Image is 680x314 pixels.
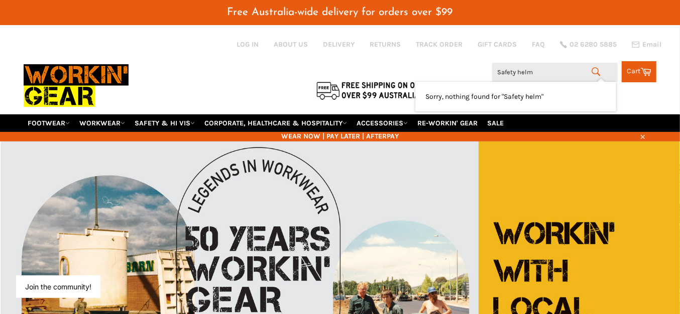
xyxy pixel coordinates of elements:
a: 02 6280 5885 [560,41,617,48]
a: SALE [483,114,508,132]
a: FOOTWEAR [24,114,74,132]
a: FAQ [532,40,545,49]
a: ABOUT US [274,40,308,49]
span: Sorry, nothing found for "Safety helm" [425,92,543,101]
a: CORPORATE, HEALTHCARE & HOSPITALITY [200,114,351,132]
a: WORKWEAR [75,114,129,132]
a: SAFETY & HI VIS [131,114,199,132]
span: 02 6280 5885 [570,41,617,48]
a: RE-WORKIN' GEAR [413,114,482,132]
img: Workin Gear leaders in Workwear, Safety Boots, PPE, Uniforms. Australia's No.1 in Workwear [24,57,129,114]
span: Email [642,41,661,48]
li: No Results [415,82,616,111]
button: Join the community! [25,282,91,291]
a: Log in [237,40,259,49]
a: RETURNS [370,40,401,49]
span: Free Australia-wide delivery for orders over $99 [228,7,453,18]
a: DELIVERY [323,40,355,49]
a: Cart [622,61,656,82]
a: Email [632,41,661,49]
span: WEAR NOW | PAY LATER | AFTERPAY [24,131,656,141]
a: GIFT CARDS [478,40,517,49]
img: Flat $9.95 shipping Australia wide [315,80,440,101]
input: Search [492,63,618,82]
a: ACCESSORIES [353,114,412,132]
a: TRACK ORDER [416,40,463,49]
